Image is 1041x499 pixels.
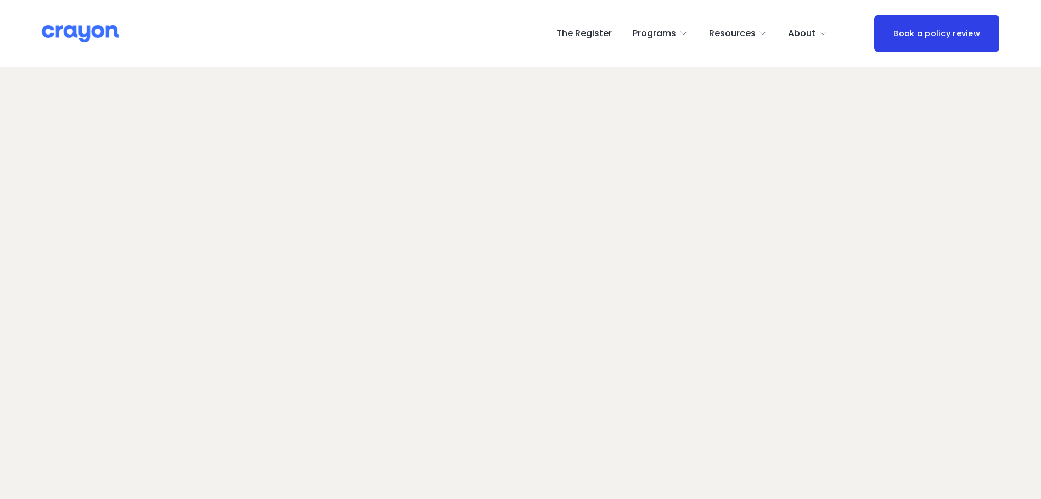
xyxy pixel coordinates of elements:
a: Book a policy review [874,15,999,51]
img: Crayon [42,24,119,43]
span: Resources [709,26,756,42]
a: folder dropdown [709,25,768,42]
span: Programs [633,26,676,42]
span: About [788,26,815,42]
a: The Register [556,25,612,42]
a: folder dropdown [633,25,688,42]
a: folder dropdown [788,25,828,42]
